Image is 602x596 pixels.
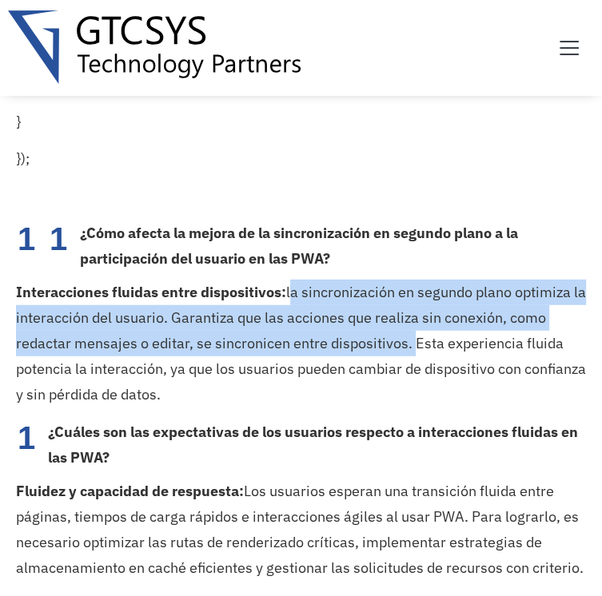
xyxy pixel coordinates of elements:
font: }); [16,149,30,168]
font: ¿Cuáles son las expectativas de los usuarios respecto a interacciones fluidas en las PWA? [48,423,578,467]
font: Interacciones fluidas entre dispositivos: [16,283,286,301]
font: ¿Cómo afecta la mejora de la sincronización en segundo plano a la participación del usuario en la... [80,224,518,268]
font: Fluidez y capacidad de respuesta: [16,482,244,500]
font: la sincronización en segundo plano optimiza la interacción del usuario. Garantiza que las accione... [16,283,586,403]
img: Logotipo de Gtcsys [8,10,301,84]
font: } [16,113,21,131]
font: Los usuarios esperan una transición fluida entre páginas, tiempos de carga rápidos e interaccione... [16,482,584,577]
